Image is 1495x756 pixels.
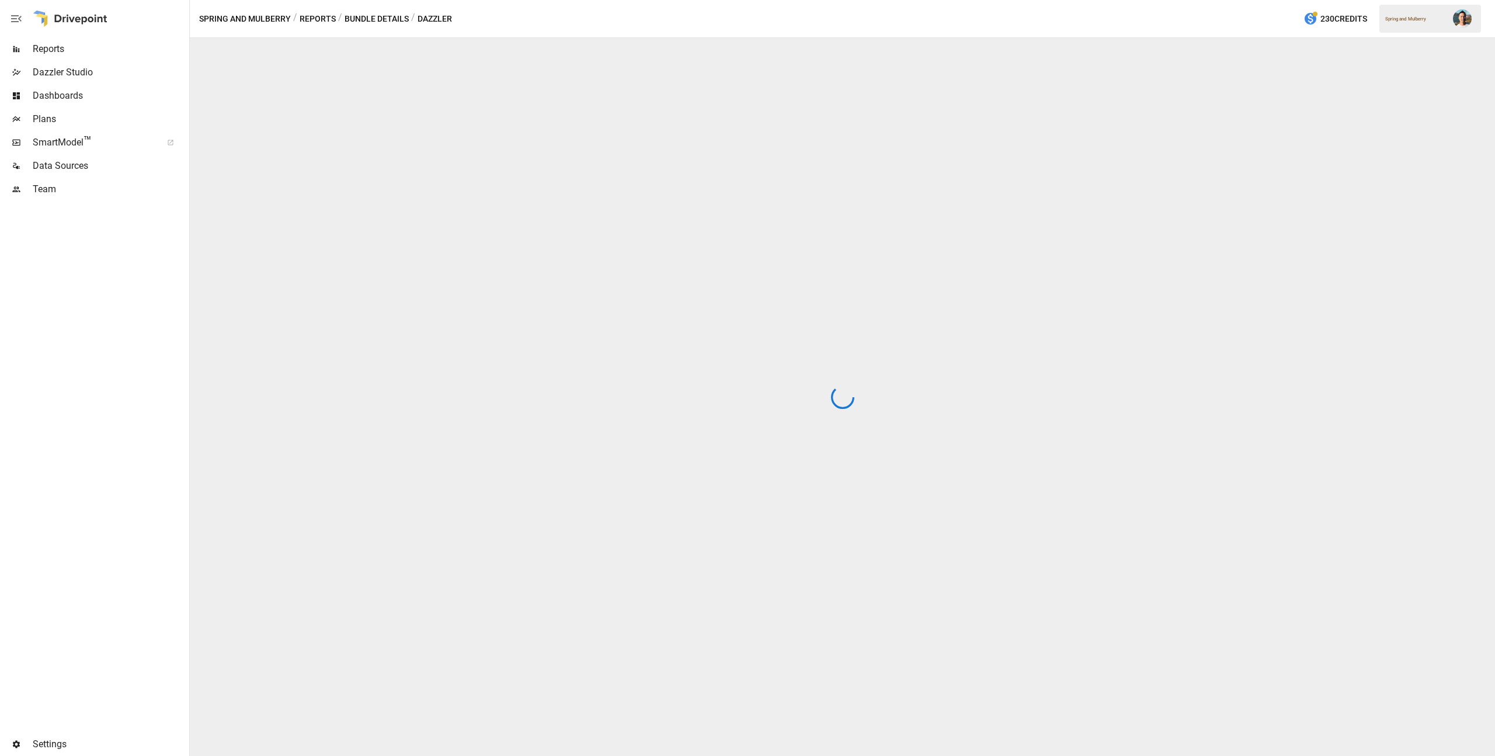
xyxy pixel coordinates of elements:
[300,12,336,26] button: Reports
[1385,16,1446,22] div: Spring and Mulberry
[33,182,187,196] span: Team
[33,42,187,56] span: Reports
[33,65,187,79] span: Dazzler Studio
[33,159,187,173] span: Data Sources
[338,12,342,26] div: /
[199,12,291,26] button: Spring and Mulberry
[1320,12,1367,26] span: 230 Credits
[84,134,92,148] span: ™
[411,12,415,26] div: /
[33,112,187,126] span: Plans
[33,136,154,150] span: SmartModel
[293,12,297,26] div: /
[33,89,187,103] span: Dashboards
[33,737,187,751] span: Settings
[1299,8,1372,30] button: 230Credits
[345,12,409,26] button: Bundle Details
